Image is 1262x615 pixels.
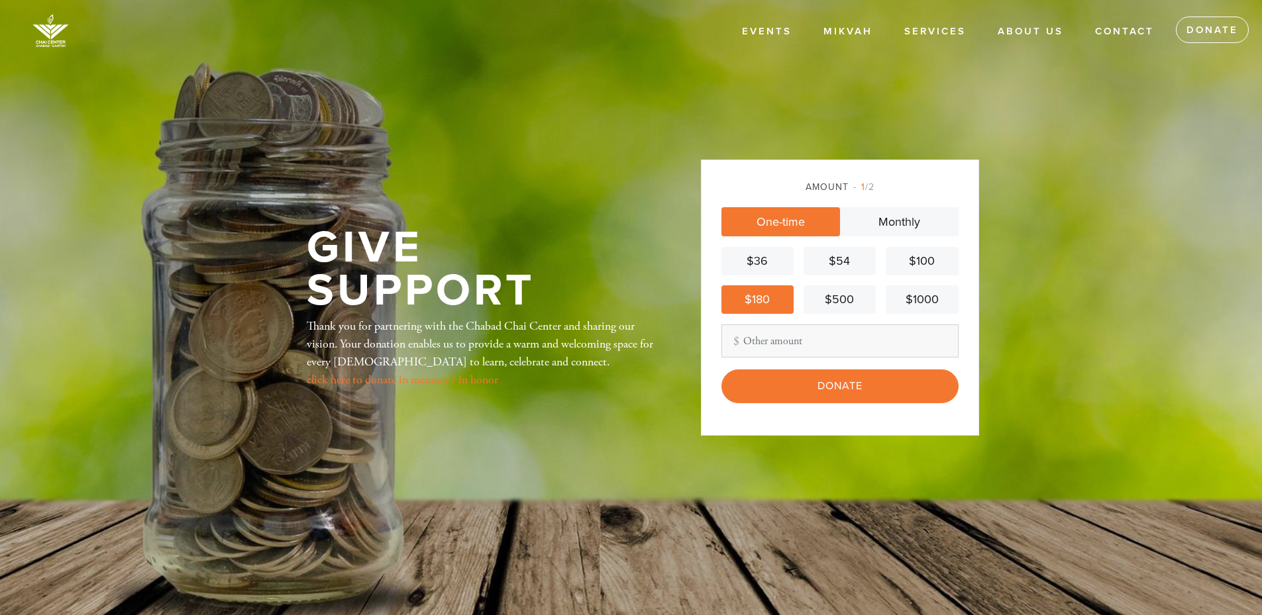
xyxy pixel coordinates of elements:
a: Contact [1085,19,1164,44]
a: $500 [804,285,876,314]
img: image%20%281%29.png [20,7,81,54]
a: $1000 [886,285,958,314]
span: /2 [853,181,874,193]
div: Amount [721,180,959,194]
a: $54 [804,247,876,275]
a: $36 [721,247,794,275]
a: Monthly [840,207,959,236]
a: Services [894,19,976,44]
div: $100 [891,252,953,270]
a: Mikvah [814,19,882,44]
div: $500 [809,291,870,308]
div: $54 [809,252,870,270]
div: $36 [727,252,788,270]
div: $180 [727,291,788,308]
input: Donate [721,369,959,402]
input: Other amount [721,324,959,357]
a: Donate [1176,17,1249,43]
a: $100 [886,247,958,275]
a: $180 [721,285,794,314]
h1: Give Support [307,226,658,312]
div: Thank you for partnering with the Chabad Chai Center and sharing our vision. Your donation enable... [307,317,658,389]
a: click here to donate in memory / in honor [307,372,498,387]
a: Events [732,19,802,44]
a: One-time [721,207,840,236]
a: About Us [988,19,1073,44]
span: 1 [861,181,865,193]
div: $1000 [891,291,953,308]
